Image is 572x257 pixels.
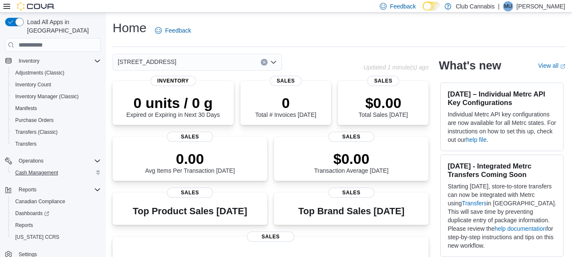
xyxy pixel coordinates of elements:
span: Sales [167,132,213,142]
span: Inventory Count [12,80,101,90]
p: [PERSON_NAME] [517,1,565,11]
span: [STREET_ADDRESS] [118,57,176,67]
button: Reports [2,184,104,196]
a: View allExternal link [538,62,565,69]
div: Expired or Expiring in Next 30 Days [126,94,220,118]
span: Manifests [15,105,37,112]
button: [US_STATE] CCRS [8,231,104,243]
h3: [DATE] – Individual Metrc API Key Configurations [448,90,556,107]
span: Transfers (Classic) [15,129,58,135]
p: Club Cannabis [456,1,495,11]
a: Transfers [462,200,487,207]
span: Sales [368,76,399,86]
div: Total # Invoices [DATE] [255,94,316,118]
span: Canadian Compliance [12,196,101,207]
span: Inventory [15,56,101,66]
a: Feedback [152,22,194,39]
button: Canadian Compliance [8,196,104,207]
a: Dashboards [8,207,104,219]
button: Inventory Count [8,79,104,91]
a: Transfers (Classic) [12,127,61,137]
span: Transfers [15,141,36,147]
span: Load All Apps in [GEOGRAPHIC_DATA] [24,18,101,35]
svg: External link [560,64,565,69]
span: Purchase Orders [15,117,54,124]
h1: Home [113,19,146,36]
span: Sales [167,188,213,198]
p: $0.00 [314,150,389,167]
p: 0 [255,94,316,111]
a: [US_STATE] CCRS [12,232,63,242]
button: Transfers [8,138,104,150]
span: Transfers [12,139,101,149]
h3: [DATE] - Integrated Metrc Transfers Coming Soon [448,162,556,179]
span: Washington CCRS [12,232,101,242]
p: 0.00 [145,150,235,167]
a: Transfers [12,139,40,149]
span: Transfers (Classic) [12,127,101,137]
a: Reports [12,220,36,230]
button: Operations [15,156,47,166]
button: Operations [2,155,104,167]
span: Cash Management [15,169,58,176]
span: Inventory [151,76,196,86]
h3: Top Brand Sales [DATE] [298,206,404,216]
a: Inventory Manager (Classic) [12,91,82,102]
button: Inventory [2,55,104,67]
a: help file [466,136,486,143]
span: Dashboards [12,208,101,218]
a: Dashboards [12,208,53,218]
span: Sales [270,76,301,86]
p: Starting [DATE], store-to-store transfers can now be integrated with Metrc using in [GEOGRAPHIC_D... [448,182,556,250]
span: Cash Management [12,168,101,178]
span: Adjustments (Classic) [15,69,64,76]
div: Avg Items Per Transaction [DATE] [145,150,235,174]
span: Dashboards [15,210,49,217]
span: Reports [15,222,33,229]
p: | [498,1,500,11]
a: Purchase Orders [12,115,57,125]
span: Feedback [390,2,416,11]
a: help documentation [495,225,546,232]
a: Canadian Compliance [12,196,69,207]
button: Clear input [261,59,268,66]
span: Operations [15,156,101,166]
span: Reports [15,185,101,195]
button: Manifests [8,102,104,114]
button: Purchase Orders [8,114,104,126]
a: Cash Management [12,168,61,178]
span: Manifests [12,103,101,113]
span: Feedback [165,26,191,35]
a: Manifests [12,103,40,113]
span: Canadian Compliance [15,198,65,205]
button: Adjustments (Classic) [8,67,104,79]
button: Cash Management [8,167,104,179]
a: Inventory Count [12,80,55,90]
span: Reports [12,220,101,230]
span: Inventory Manager (Classic) [12,91,101,102]
a: Adjustments (Classic) [12,68,68,78]
button: Open list of options [270,59,277,66]
span: Inventory [19,58,39,64]
span: Sales [328,132,375,142]
span: Sales [328,188,375,198]
span: Sales [247,232,294,242]
div: Total Sales [DATE] [359,94,408,118]
span: Operations [19,158,44,164]
p: Updated 1 minute(s) ago [363,64,428,71]
span: Inventory Manager (Classic) [15,93,79,100]
h2: What's new [439,59,501,72]
img: Cova [17,2,55,11]
h3: Top Product Sales [DATE] [133,206,247,216]
span: Purchase Orders [12,115,101,125]
span: Reports [19,186,36,193]
p: Individual Metrc API key configurations are now available for all Metrc states. For instructions ... [448,110,556,144]
div: Mavis Upson [503,1,513,11]
span: [US_STATE] CCRS [15,234,59,240]
button: Reports [8,219,104,231]
button: Transfers (Classic) [8,126,104,138]
span: MU [504,1,512,11]
input: Dark Mode [423,2,440,11]
button: Inventory Manager (Classic) [8,91,104,102]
